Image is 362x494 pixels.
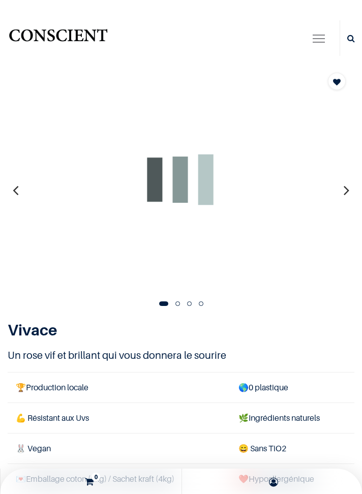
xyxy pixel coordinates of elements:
span: Add to wishlist [333,78,341,86]
button: Add to wishlist [328,73,346,90]
span: 🌿 [238,413,249,423]
span: 🐰 Vegan [16,443,51,453]
span: 💪 Résistant aux Uvs [16,413,89,423]
td: Production locale [8,372,230,403]
a: Logo of Conscient [8,25,109,52]
td: 0 plastique [230,372,354,403]
span: 😄 S [238,443,255,453]
h4: Un rose vif et brillant qui vous donnera le sourire [8,348,354,363]
td: Ingrédients naturels [230,403,354,433]
span: 🌎 [238,382,249,392]
h1: Vivace [8,321,303,339]
img: Product image [69,68,292,291]
sup: 0 [92,473,100,481]
img: Conscient [8,25,109,52]
td: ans TiO2 [230,433,354,464]
a: 0 [3,469,179,494]
span: 🏆 [16,382,26,392]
